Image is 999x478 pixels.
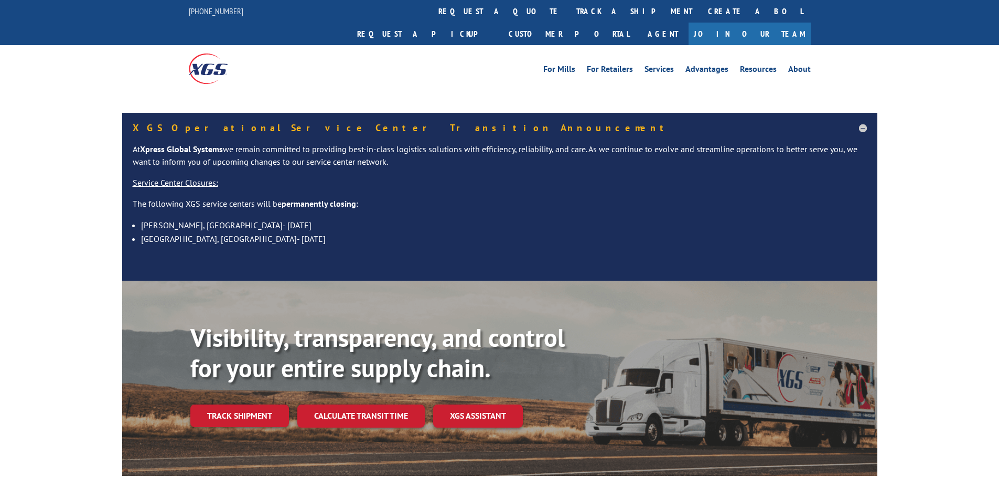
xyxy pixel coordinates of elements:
[587,65,633,77] a: For Retailers
[433,405,523,427] a: XGS ASSISTANT
[133,143,867,177] p: At we remain committed to providing best-in-class logistics solutions with efficiency, reliabilit...
[685,65,728,77] a: Advantages
[297,405,425,427] a: Calculate transit time
[133,198,867,219] p: The following XGS service centers will be :
[141,232,867,246] li: [GEOGRAPHIC_DATA], [GEOGRAPHIC_DATA]- [DATE]
[788,65,811,77] a: About
[189,6,243,16] a: [PHONE_NUMBER]
[190,321,565,384] b: Visibility, transparency, and control for your entire supply chain.
[141,218,867,232] li: [PERSON_NAME], [GEOGRAPHIC_DATA]- [DATE]
[349,23,501,45] a: Request a pickup
[501,23,637,45] a: Customer Portal
[282,198,356,209] strong: permanently closing
[644,65,674,77] a: Services
[740,65,777,77] a: Resources
[133,177,218,188] u: Service Center Closures:
[689,23,811,45] a: Join Our Team
[543,65,575,77] a: For Mills
[190,405,289,427] a: Track shipment
[637,23,689,45] a: Agent
[133,123,867,133] h5: XGS Operational Service Center Transition Announcement
[140,144,223,154] strong: Xpress Global Systems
